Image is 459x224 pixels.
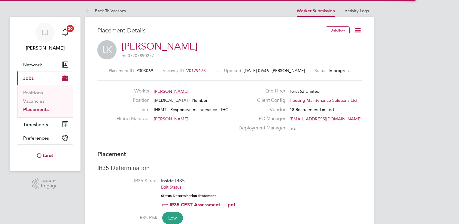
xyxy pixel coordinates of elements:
span: Powered by [41,178,58,183]
span: V0179178 [186,68,206,73]
a: Back To Vacancy [85,8,126,14]
img: torus-logo-retina.png [35,151,56,160]
label: IR35 Risk [97,215,157,221]
span: n/a [290,126,296,131]
a: Go to home page [17,151,73,160]
span: Low [162,212,183,224]
a: Positions [23,90,43,95]
a: 20 [59,23,71,42]
label: Vacancy ID [163,68,184,73]
a: Edit Status [161,184,181,190]
label: Position [117,97,150,104]
a: Placements [23,107,49,112]
a: Activity Logs [345,8,369,14]
b: Placement [97,150,126,158]
button: Timesheets [17,118,73,131]
div: Jobs [17,85,73,117]
span: LJ [41,29,49,36]
span: [PERSON_NAME] [154,116,188,122]
span: Torus62 Limited [290,89,320,94]
a: LJ[PERSON_NAME] [17,23,73,52]
a: Powered byEngage [32,178,58,190]
span: [MEDICAL_DATA] - Plumber [154,98,208,103]
a: [PERSON_NAME] [122,41,197,52]
a: IR35 CEST Assessment... .pdf [170,202,236,207]
label: Site [117,107,150,113]
span: [PERSON_NAME] [154,89,188,94]
h3: IR35 Determination [97,164,362,172]
span: m: 07707890277 [122,53,154,58]
a: Worker Submission [297,8,335,14]
span: Jobs [23,75,34,81]
label: Vendor [235,107,285,113]
span: 20 [67,25,74,32]
label: Status [315,68,326,73]
span: P303069 [136,68,153,73]
button: Preferences [17,131,73,144]
nav: Main navigation [10,17,81,171]
span: LK [97,40,117,59]
label: Placement ID [109,68,134,73]
span: Preferences [23,135,49,141]
span: 18 Recruitment Limited [290,107,334,112]
label: End Hirer [235,88,285,94]
span: Inside IR35 [161,178,185,183]
button: Unfollow [326,26,350,34]
span: [PERSON_NAME] [272,68,305,73]
label: Last Updated [215,68,241,73]
label: Client Config [235,97,285,104]
label: Hiring Manager [117,116,150,122]
span: [DATE] 09:46 - [244,68,272,73]
span: Housing Maintenance Solutions Ltd [290,98,357,103]
strong: Status Determination Statement [161,194,216,198]
span: Timesheets [23,122,48,127]
span: Engage [41,183,58,189]
span: Network [23,62,42,68]
span: IHRMT - Responsive maintenance - IHC [154,107,228,112]
button: Network [17,58,73,71]
label: Worker [117,88,150,94]
label: Deployment Manager [235,125,285,131]
label: IR35 Status [97,178,157,184]
span: Lee Johnson [17,44,73,52]
span: [EMAIL_ADDRESS][DOMAIN_NAME] working@torus.… [290,116,397,122]
a: Vacancies [23,98,44,104]
h3: Placement Details [97,26,321,34]
span: In progress [329,68,350,73]
label: PO Manager [235,116,285,122]
button: Jobs [17,71,73,85]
